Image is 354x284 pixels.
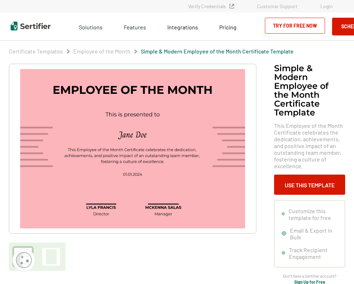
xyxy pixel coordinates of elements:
a: Integrations [167,22,198,31]
span: Employee of the Month [73,48,130,55]
a: Simple & Modern Employee of the Month Certificate Template [141,48,294,55]
a: Pricing [219,22,237,31]
span: This Employee of the Month Certificate celebrates the dedication, achievements, and positive impa... [274,122,345,169]
a: Login [320,3,333,9]
a: Certificate Templates [9,48,63,55]
a: Verify Credentials [188,3,234,9]
img: Simple & Modern Employee of the Month Certificate Template [20,69,245,228]
a: Customer Support [257,3,297,9]
span: Simple & Modern Employee of the Month Certificate Template [141,48,294,55]
span: Certificate Templates [9,48,63,55]
img: Verified [230,4,234,8]
img: Sertifier | Digital Credentialing Platform [11,22,51,30]
h1: Simple & Modern Employee of the Month Certificate Template [274,64,345,117]
img: Cookie Popup Icon [16,252,32,268]
span: Customize this template for free [289,208,338,221]
span: Solutions [79,22,103,31]
span: Don’t have a Sertifier account? [283,273,337,279]
a: Employee of the Month [73,48,130,55]
span: Track Recipient Engagement [289,246,338,260]
span: Features [124,22,146,31]
button: Use This Template [274,175,345,195]
span: Integrations [167,24,198,30]
span: Email & Export in Bulk [290,227,338,240]
span: Pricing [219,24,237,30]
div: Breadcrumb [9,48,294,55]
a: Try for Free Now [265,18,325,34]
